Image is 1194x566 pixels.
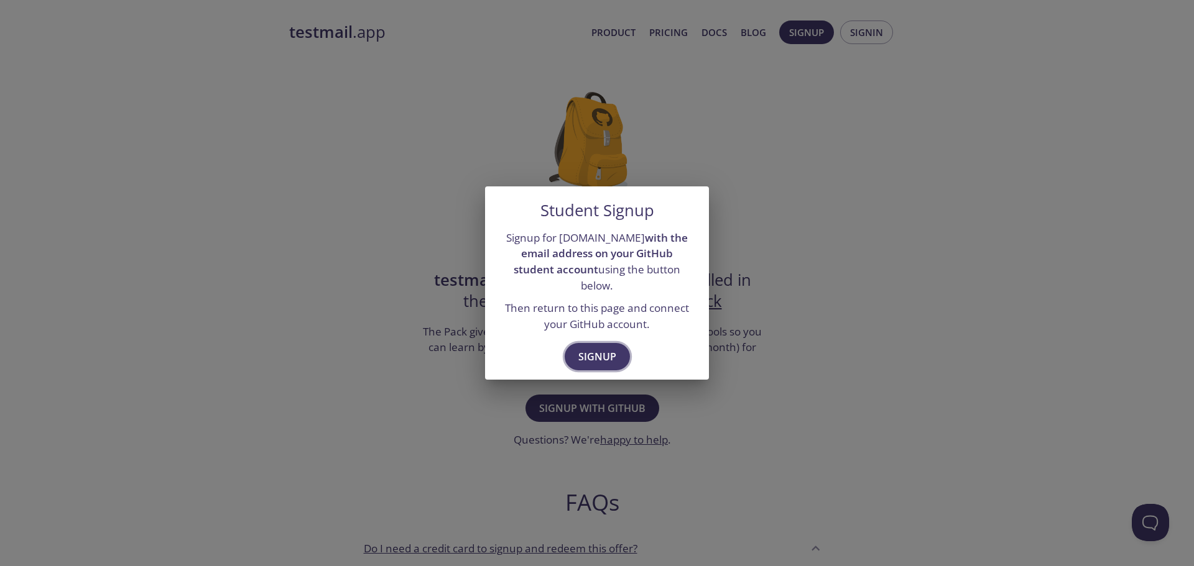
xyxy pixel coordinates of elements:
button: Signup [565,343,630,370]
span: Signup [578,348,616,365]
h5: Student Signup [540,201,654,220]
p: Signup for [DOMAIN_NAME] using the button below. [500,230,694,294]
p: Then return to this page and connect your GitHub account. [500,300,694,332]
strong: with the email address on your GitHub student account [514,231,688,276]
